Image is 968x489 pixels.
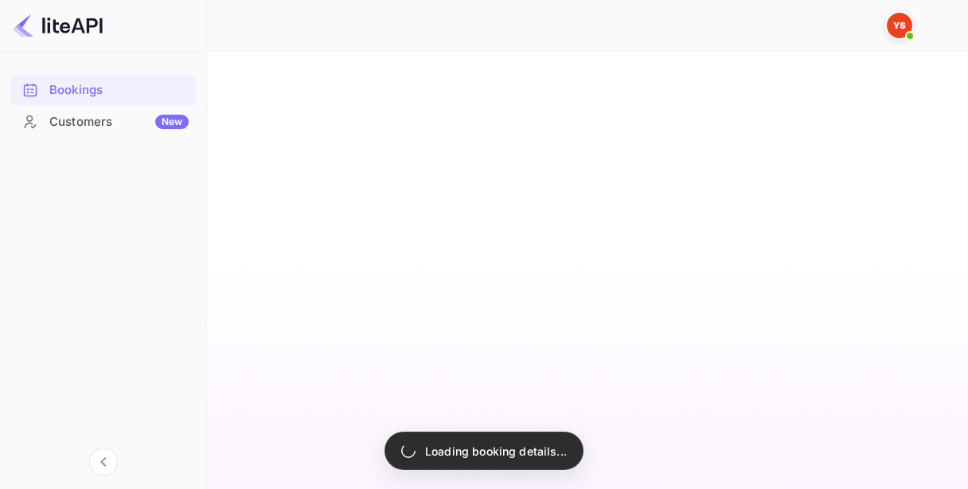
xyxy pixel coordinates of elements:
[10,75,197,104] a: Bookings
[155,115,189,129] div: New
[49,81,189,100] div: Bookings
[10,107,197,138] div: CustomersNew
[10,107,197,136] a: CustomersNew
[89,448,118,476] button: Collapse navigation
[49,113,189,131] div: Customers
[887,13,912,38] img: Yandex Support
[10,75,197,106] div: Bookings
[425,443,567,460] p: Loading booking details...
[13,13,103,38] img: LiteAPI logo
